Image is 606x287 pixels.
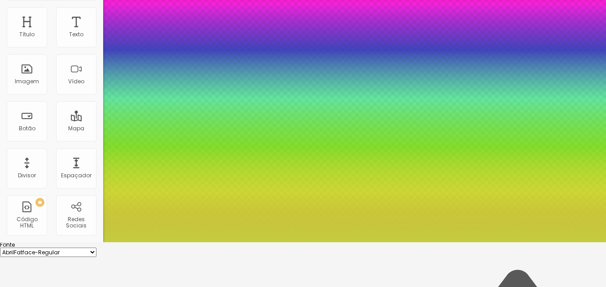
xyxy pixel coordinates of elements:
font: Botão [19,124,35,132]
font: Imagem [15,77,39,85]
font: Espaçador [61,171,92,179]
font: Código HTML [17,215,38,229]
font: Mapa [68,124,84,132]
font: Divisor [18,171,36,179]
font: Título [19,30,35,38]
font: Vídeo [68,77,84,85]
font: Redes Sociais [66,215,87,229]
font: Texto [69,30,83,38]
